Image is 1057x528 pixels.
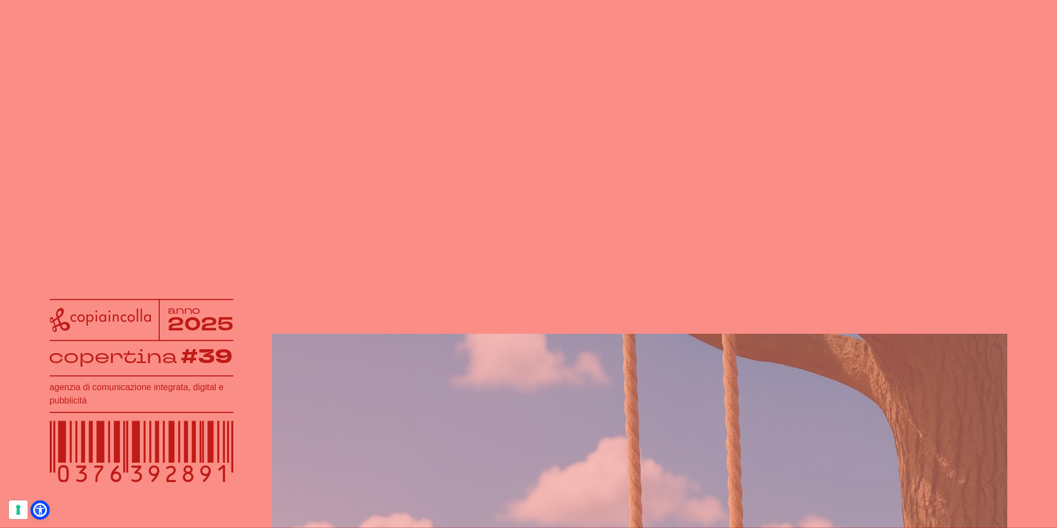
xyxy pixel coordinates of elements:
h1: agenzia di comunicazione integrata, digital e pubblicità [50,381,234,407]
a: Open Accessibility Menu [33,503,47,517]
button: Le tue preferenze relative al consenso per le tecnologie di tracciamento [9,500,28,519]
tspan: copertina [49,344,177,369]
tspan: #39 [181,343,233,371]
tspan: 2025 [168,312,234,338]
tspan: anno [168,303,201,317]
